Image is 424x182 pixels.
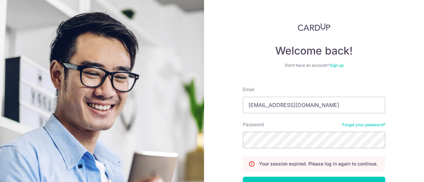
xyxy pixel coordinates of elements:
[243,97,385,113] input: Enter your Email
[243,121,264,128] label: Password
[243,44,385,57] h4: Welcome back!
[298,23,330,31] img: CardUp Logo
[243,86,254,93] label: Email
[243,63,385,68] div: Don’t have an account?
[330,63,344,68] a: Sign up
[259,161,378,167] p: Your session expired. Please log in again to continue.
[342,122,385,127] a: Forgot your password?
